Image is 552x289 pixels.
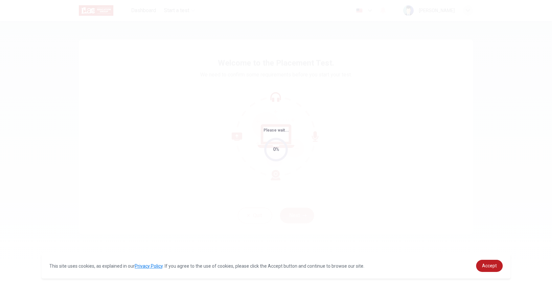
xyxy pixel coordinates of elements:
[264,128,289,133] span: Please wait...
[476,260,503,272] a: dismiss cookie message
[41,253,511,279] div: cookieconsent
[273,146,279,153] div: 0%
[135,263,163,269] a: Privacy Policy
[482,263,497,268] span: Accept
[49,263,364,269] span: This site uses cookies, as explained in our . If you agree to the use of cookies, please click th...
